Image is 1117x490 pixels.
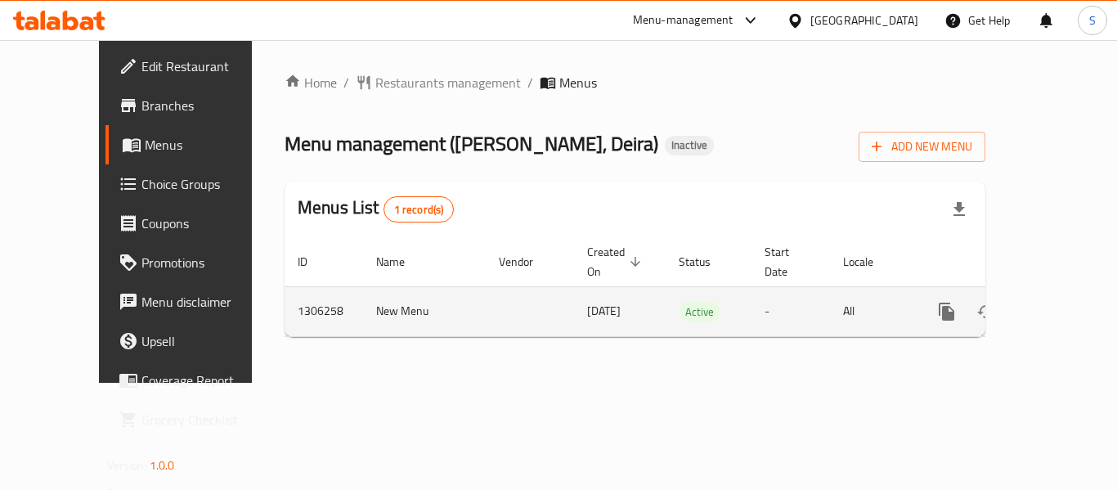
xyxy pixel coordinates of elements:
[363,286,486,336] td: New Menu
[298,252,329,272] span: ID
[105,164,285,204] a: Choice Groups
[105,243,285,282] a: Promotions
[141,371,272,390] span: Coverage Report
[830,286,914,336] td: All
[587,242,646,281] span: Created On
[679,303,720,321] span: Active
[141,331,272,351] span: Upsell
[967,292,1006,331] button: Change Status
[105,86,285,125] a: Branches
[633,11,733,30] div: Menu-management
[499,252,554,272] span: Vendor
[587,300,621,321] span: [DATE]
[384,202,454,218] span: 1 record(s)
[298,196,454,223] h2: Menus List
[343,73,349,92] li: /
[285,286,363,336] td: 1306258
[665,136,714,155] div: Inactive
[679,252,732,272] span: Status
[559,73,597,92] span: Menus
[679,302,720,321] div: Active
[105,204,285,243] a: Coupons
[105,361,285,400] a: Coverage Report
[105,282,285,321] a: Menu disclaimer
[105,47,285,86] a: Edit Restaurant
[107,455,147,476] span: Version:
[1089,11,1096,29] span: S
[872,137,972,157] span: Add New Menu
[145,135,272,155] span: Menus
[375,73,521,92] span: Restaurants management
[141,56,272,76] span: Edit Restaurant
[141,96,272,115] span: Branches
[285,73,337,92] a: Home
[384,196,455,223] div: Total records count
[527,73,533,92] li: /
[105,321,285,361] a: Upsell
[150,455,175,476] span: 1.0.0
[376,252,426,272] span: Name
[105,125,285,164] a: Menus
[843,252,895,272] span: Locale
[356,73,521,92] a: Restaurants management
[765,242,810,281] span: Start Date
[141,174,272,194] span: Choice Groups
[141,253,272,272] span: Promotions
[285,73,985,92] nav: breadcrumb
[141,410,272,429] span: Grocery Checklist
[914,237,1097,287] th: Actions
[665,138,714,152] span: Inactive
[859,132,985,162] button: Add New Menu
[105,400,285,439] a: Grocery Checklist
[285,237,1097,337] table: enhanced table
[285,125,658,162] span: Menu management ( [PERSON_NAME], Deira )
[751,286,830,336] td: -
[810,11,918,29] div: [GEOGRAPHIC_DATA]
[927,292,967,331] button: more
[141,292,272,312] span: Menu disclaimer
[141,214,272,233] span: Coupons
